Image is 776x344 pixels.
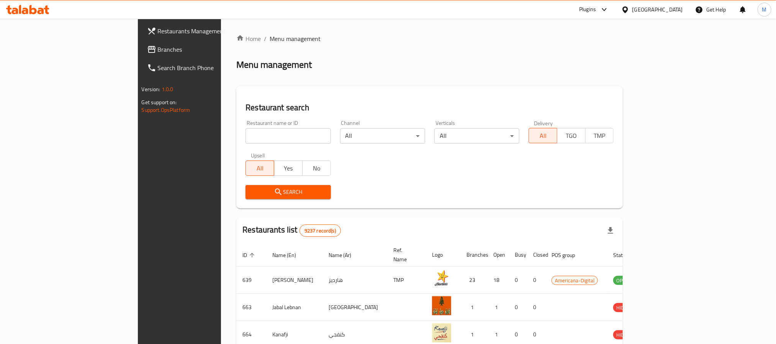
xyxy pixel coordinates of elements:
[560,130,583,141] span: TGO
[527,294,545,321] td: 0
[142,97,177,107] span: Get support on:
[142,105,190,115] a: Support.OpsPlatform
[552,276,598,285] span: Americana-Digital
[141,59,267,77] a: Search Branch Phone
[534,120,553,126] label: Delivery
[272,251,306,260] span: Name (En)
[557,128,586,143] button: TGO
[460,294,487,321] td: 1
[300,224,341,237] div: Total records count
[277,163,300,174] span: Yes
[509,267,527,294] td: 0
[613,331,636,339] span: HIDDEN
[270,34,321,43] span: Menu management
[242,251,257,260] span: ID
[158,26,261,36] span: Restaurants Management
[246,128,331,144] input: Search for restaurant name or ID..
[432,296,451,315] img: Jabal Lebnan
[236,59,312,71] h2: Menu management
[393,246,417,264] span: Ref. Name
[323,267,387,294] td: هارديز
[141,22,267,40] a: Restaurants Management
[632,5,683,14] div: [GEOGRAPHIC_DATA]
[266,267,323,294] td: [PERSON_NAME]
[306,163,328,174] span: No
[460,267,487,294] td: 23
[246,161,274,176] button: All
[141,40,267,59] a: Branches
[532,130,554,141] span: All
[601,221,620,240] div: Export file
[340,128,425,144] div: All
[249,163,271,174] span: All
[387,267,426,294] td: TMP
[434,128,519,144] div: All
[527,243,545,267] th: Closed
[242,224,341,237] h2: Restaurants list
[252,187,324,197] span: Search
[329,251,361,260] span: Name (Ar)
[432,269,451,288] img: Hardee's
[613,303,636,312] span: HIDDEN
[323,294,387,321] td: [GEOGRAPHIC_DATA]
[432,323,451,342] img: Kanafji
[142,84,160,94] span: Version:
[251,153,265,158] label: Upsell
[158,45,261,54] span: Branches
[552,251,585,260] span: POS group
[266,294,323,321] td: Jabal Lebnan
[246,185,331,199] button: Search
[487,243,509,267] th: Open
[509,294,527,321] td: 0
[487,294,509,321] td: 1
[158,63,261,72] span: Search Branch Phone
[487,267,509,294] td: 18
[302,161,331,176] button: No
[529,128,557,143] button: All
[509,243,527,267] th: Busy
[585,128,614,143] button: TMP
[589,130,611,141] span: TMP
[246,102,614,113] h2: Restaurant search
[162,84,174,94] span: 1.0.0
[426,243,460,267] th: Logo
[236,34,623,43] nav: breadcrumb
[762,5,767,14] span: M
[613,276,632,285] span: OPEN
[274,161,303,176] button: Yes
[579,5,596,14] div: Plugins
[460,243,487,267] th: Branches
[527,267,545,294] td: 0
[300,227,341,234] span: 9237 record(s)
[613,251,638,260] span: Status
